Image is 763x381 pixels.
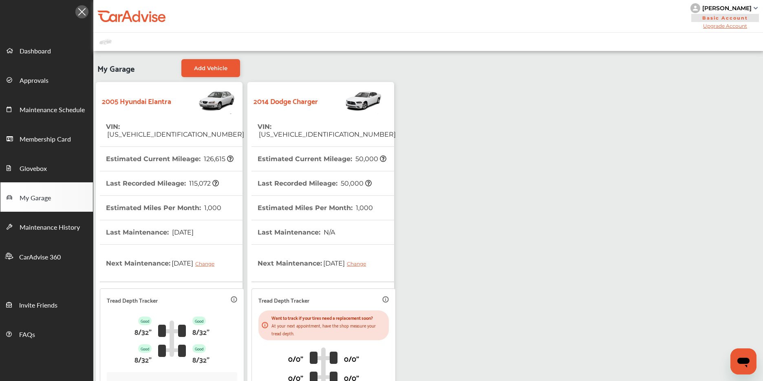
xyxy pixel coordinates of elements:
a: Maintenance Schedule [0,94,93,124]
span: My Garage [20,193,51,204]
span: Glovebox [20,164,47,174]
a: Glovebox [0,153,93,182]
span: Maintenance Schedule [20,105,85,115]
strong: 2005 Hyundai Elantra [102,94,171,107]
span: My Garage [97,59,135,77]
th: Next Maintenance : [258,245,372,281]
span: Membership Card [20,134,71,145]
p: 8/32" [135,353,152,365]
p: Want to track if your tires need a replacement soon? [271,314,386,321]
span: 126,615 [203,155,234,163]
img: sCxJUJ+qAmfqhQGDUl18vwLg4ZYJ6CxN7XmbOMBAAAAAElFTkSuQmCC [754,7,758,9]
p: 8/32" [192,325,209,338]
strong: 2014 Dodge Charger [254,94,318,107]
p: Good [138,317,152,325]
th: Estimated Miles Per Month : [258,196,373,220]
a: Maintenance History [0,212,93,241]
p: 0/0" [344,352,359,365]
span: [DATE] [170,253,221,273]
th: Last Recorded Mileage : [258,171,372,195]
img: Vehicle [171,86,236,115]
th: Estimated Miles Per Month : [106,196,221,220]
p: 8/32" [135,325,152,338]
span: Add Vehicle [194,65,227,71]
p: 8/32" [192,353,209,365]
p: Tread Depth Tracker [258,295,309,305]
img: Vehicle [318,86,382,115]
img: Icon.5fd9dcc7.svg [75,5,88,18]
th: Last Recorded Mileage : [106,171,219,195]
p: Good [192,344,206,353]
span: FAQs [19,330,35,340]
span: 50,000 [340,179,372,187]
th: Last Maintenance : [106,220,194,244]
a: Approvals [0,65,93,94]
span: [US_VEHICLE_IDENTIFICATION_NUMBER] [258,131,396,138]
span: 50,000 [354,155,386,163]
th: VIN : [258,115,396,146]
div: [PERSON_NAME] [702,4,752,12]
span: [DATE] [171,228,194,236]
th: VIN : [106,115,244,146]
div: Change [347,261,370,267]
span: N/A [322,228,335,236]
img: knH8PDtVvWoAbQRylUukY18CTiRevjo20fAtgn5MLBQj4uumYvk2MzTtcAIzfGAtb1XOLVMAvhLuqoNAbL4reqehy0jehNKdM... [690,3,700,13]
p: Good [138,344,152,353]
span: Dashboard [20,46,51,57]
div: Change [195,261,218,267]
span: 1,000 [355,204,373,212]
img: tire_track_logo.b900bcbc.svg [158,320,186,357]
iframe: Button to launch messaging window [730,348,756,374]
span: 115,072 [188,179,219,187]
a: Add Vehicle [181,59,240,77]
span: [DATE] [322,253,372,273]
th: Estimated Current Mileage : [258,147,386,171]
span: 1,000 [203,204,221,212]
span: Maintenance History [20,222,80,233]
th: Estimated Current Mileage : [106,147,234,171]
span: CarAdvise 360 [19,252,61,263]
span: Approvals [20,75,49,86]
p: At your next appointment, have the shop measure your tread depth. [271,321,386,337]
span: Upgrade Account [690,23,760,29]
img: placeholder_car.fcab19be.svg [99,37,112,47]
span: Invite Friends [19,300,57,311]
p: Tread Depth Tracker [107,295,158,305]
p: Good [192,317,206,325]
a: My Garage [0,182,93,212]
th: Last Maintenance : [258,220,335,244]
a: Membership Card [0,124,93,153]
p: 0/0" [288,352,303,365]
span: [US_VEHICLE_IDENTIFICATION_NUMBER] [106,131,244,138]
a: Dashboard [0,35,93,65]
th: Next Maintenance : [106,245,221,281]
span: Basic Account [691,14,759,22]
